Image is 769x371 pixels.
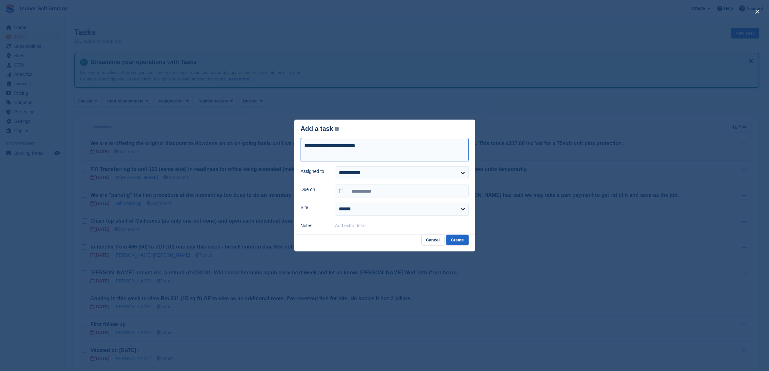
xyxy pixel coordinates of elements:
[301,168,327,175] label: Assigned to
[301,204,327,211] label: Site
[335,127,339,131] img: icon-info-grey-7440780725fd019a000dd9b08b2336e03edf1995a4989e88bcd33f0948082b44.svg
[752,6,763,17] button: close
[301,186,327,193] label: Due on
[301,222,327,229] label: Notes
[301,125,339,132] div: Add a task
[335,223,371,228] button: Add extra detail…
[446,235,468,245] button: Create
[421,235,444,245] button: Cancel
